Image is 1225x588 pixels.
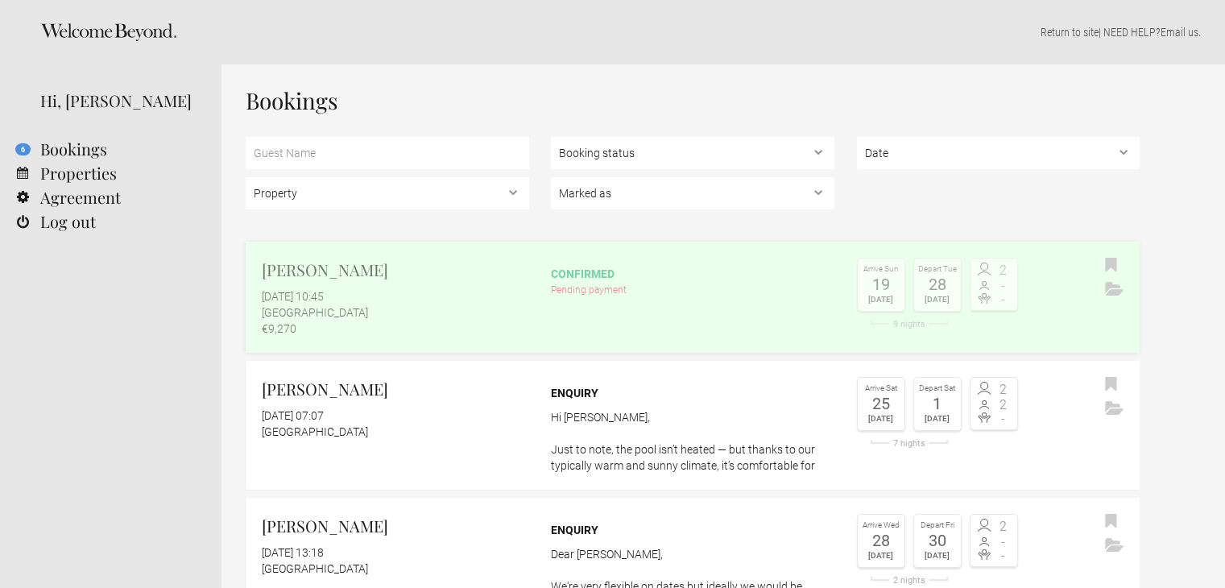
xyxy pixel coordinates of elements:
select: , , [551,137,834,169]
a: [PERSON_NAME] [DATE] 10:45 [GEOGRAPHIC_DATA] €9,270 confirmed Pending payment Arrive Sun 19 [DATE... [246,242,1140,353]
a: Return to site [1041,26,1099,39]
h1: Bookings [246,89,1140,113]
p: | NEED HELP? . [246,24,1201,40]
div: [DATE] [918,412,957,426]
div: 25 [862,395,900,412]
div: [GEOGRAPHIC_DATA] [262,424,529,440]
div: Depart Tue [918,263,957,276]
div: 9 nights [857,320,962,329]
div: 30 [918,532,957,549]
div: 2 nights [857,576,962,585]
div: Arrive Wed [862,519,900,532]
flynt-date-display: [DATE] 07:07 [262,409,324,422]
a: [PERSON_NAME] [DATE] 07:07 [GEOGRAPHIC_DATA] Enquiry Hi [PERSON_NAME], Just to note, the pool isn... [246,361,1140,490]
span: - [994,549,1013,562]
h2: [PERSON_NAME] [262,377,529,401]
span: 2 [994,520,1013,533]
select: , [857,137,1140,169]
h2: [PERSON_NAME] [262,258,529,282]
flynt-date-display: [DATE] 13:18 [262,546,324,559]
input: Guest Name [246,137,529,169]
div: 28 [918,276,957,292]
div: 1 [918,395,957,412]
select: , , , [551,177,834,209]
span: - [994,293,1013,306]
div: 28 [862,532,900,549]
span: - [994,280,1013,292]
div: Depart Fri [918,519,957,532]
h2: [PERSON_NAME] [262,514,529,538]
flynt-currency: €9,270 [262,322,296,335]
div: [GEOGRAPHIC_DATA] [262,304,529,321]
flynt-date-display: [DATE] 10:45 [262,290,324,303]
button: Archive [1101,534,1128,558]
span: 2 [994,264,1013,277]
span: - [994,536,1013,549]
a: Email us [1161,26,1198,39]
span: 2 [994,399,1013,412]
button: Bookmark [1101,254,1121,278]
div: Arrive Sun [862,263,900,276]
button: Archive [1101,397,1128,421]
div: [DATE] [918,292,957,307]
div: Arrive Sat [862,382,900,395]
p: Hi [PERSON_NAME], Just to note, the pool isn’t heated — but thanks to our typically warm and sunn... [551,409,834,474]
div: 19 [862,276,900,292]
button: Archive [1101,278,1128,302]
div: 7 nights [857,439,962,448]
div: Enquiry [551,385,834,401]
div: Depart Sat [918,382,957,395]
div: [DATE] [862,549,900,563]
div: [DATE] [862,412,900,426]
span: - [994,412,1013,425]
button: Bookmark [1101,373,1121,397]
div: [DATE] [862,292,900,307]
div: [DATE] [918,549,957,563]
div: Pending payment [551,282,834,298]
button: Bookmark [1101,510,1121,534]
div: Hi, [PERSON_NAME] [40,89,197,113]
div: [GEOGRAPHIC_DATA] [262,561,529,577]
span: 2 [994,383,1013,396]
div: Enquiry [551,522,834,538]
flynt-notification-badge: 6 [15,143,31,155]
div: confirmed [551,266,834,282]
